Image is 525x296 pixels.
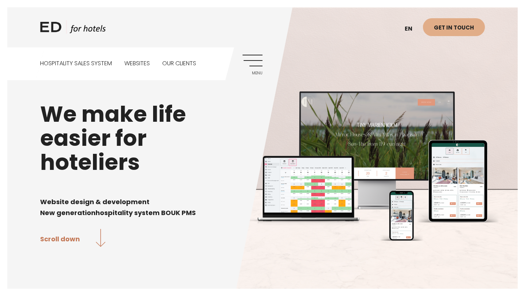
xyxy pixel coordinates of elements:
a: Our clients [162,47,196,80]
h1: We make life easier for hoteliers [40,102,485,174]
a: en [401,20,423,38]
span: hospitality system BOUK PMS [96,208,196,217]
a: Scroll down [40,229,105,248]
div: Page 1 [40,185,485,218]
a: Hospitality sales system [40,47,112,80]
a: ED HOTELS [40,20,106,38]
span: Website design & development New generation [40,197,149,217]
a: Websites [124,47,150,80]
span: Menu [242,71,262,75]
a: Menu [242,55,262,75]
a: Get in touch [423,18,485,36]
